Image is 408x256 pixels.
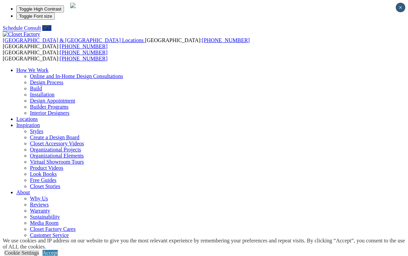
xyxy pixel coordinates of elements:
a: [PHONE_NUMBER] [202,37,249,43]
a: Create a Design Board [30,134,79,140]
a: Closet Stories [30,183,60,189]
a: Free Guides [30,177,56,183]
button: Toggle Font size [16,13,55,20]
img: Closet Factory [3,31,40,37]
a: Design Process [30,79,63,85]
a: Media Room [30,220,59,226]
a: Sustainability [30,214,60,220]
button: Toggle High Contrast [16,5,64,13]
a: Customer Service [30,232,69,238]
a: [PHONE_NUMBER] [60,56,108,61]
a: [PHONE_NUMBER] [60,50,108,55]
a: Product Videos [30,165,63,171]
a: Closet Accessory Videos [30,141,84,146]
a: How We Work [16,67,49,73]
a: Warranty [30,208,50,214]
a: [PHONE_NUMBER] [60,43,108,49]
a: Closet Factory Cares [30,226,76,232]
a: Organizational Projects [30,147,81,152]
span: [GEOGRAPHIC_DATA]: [GEOGRAPHIC_DATA]: [3,37,250,49]
a: Online and In-Home Design Consultations [30,73,123,79]
a: Interior Designers [30,110,69,116]
a: Why Us [30,196,48,201]
a: Locations [16,116,38,122]
span: [GEOGRAPHIC_DATA] & [GEOGRAPHIC_DATA] Locations [3,37,144,43]
a: Styles [30,128,43,134]
a: Reviews [30,202,49,207]
a: Organizational Elements [30,153,84,159]
a: Look Books [30,171,57,177]
span: Toggle Font size [19,14,52,19]
a: About [16,189,30,195]
a: [GEOGRAPHIC_DATA] & [GEOGRAPHIC_DATA] Locations [3,37,145,43]
a: Call [42,25,51,31]
a: Installation [30,92,54,97]
span: [GEOGRAPHIC_DATA]: [GEOGRAPHIC_DATA]: [3,50,108,61]
a: Build [30,86,42,91]
a: Schedule Consult [3,25,41,31]
img: npw-badge-icon-locked.svg [70,3,78,11]
a: Cookie Settings [4,250,39,256]
div: We use cookies and IP address on our website to give you the most relevant experience by remember... [3,238,408,250]
button: Close [396,3,405,12]
a: Inspiration [16,122,40,128]
a: Design Appointment [30,98,75,104]
a: Builder Programs [30,104,68,110]
a: Accept [43,250,58,256]
span: Toggle High Contrast [19,6,61,12]
a: Virtual Showroom Tours [30,159,84,165]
